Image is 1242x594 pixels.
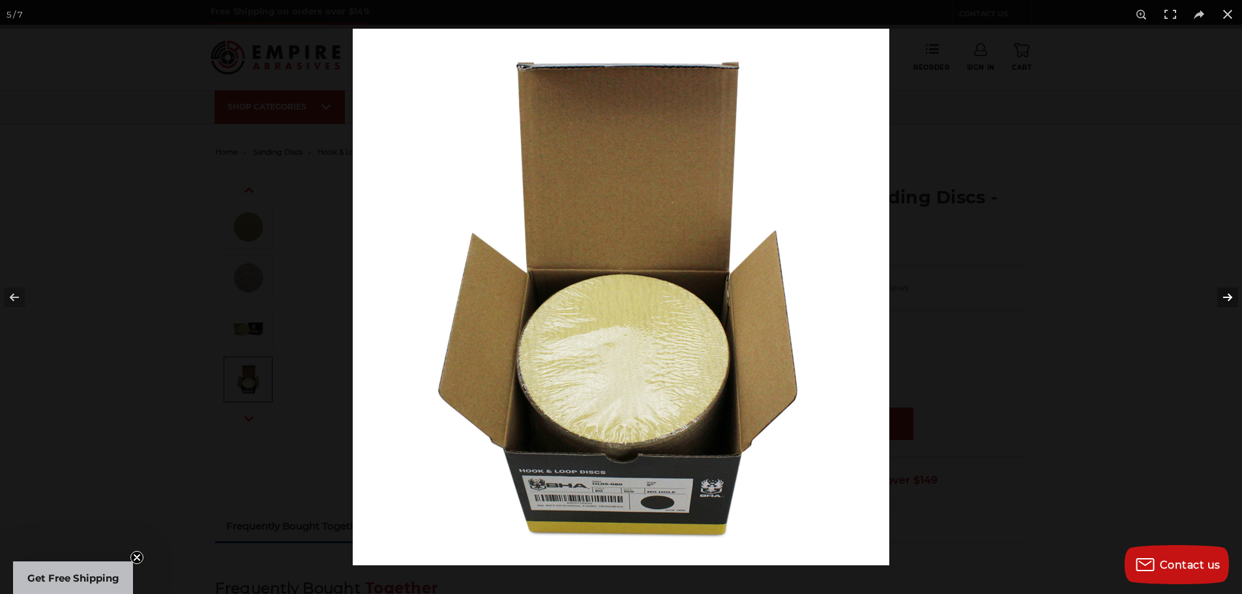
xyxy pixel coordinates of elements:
div: Get Free ShippingClose teaser [13,561,133,594]
span: Get Free Shipping [27,572,119,584]
button: Close teaser [130,551,143,564]
img: 5-inch-no-holes-sanding-discs-hook-loop__41541.1670353961.jpg [353,29,889,565]
button: Next (arrow right) [1196,265,1242,330]
span: Contact us [1160,559,1220,571]
button: Contact us [1125,545,1229,584]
